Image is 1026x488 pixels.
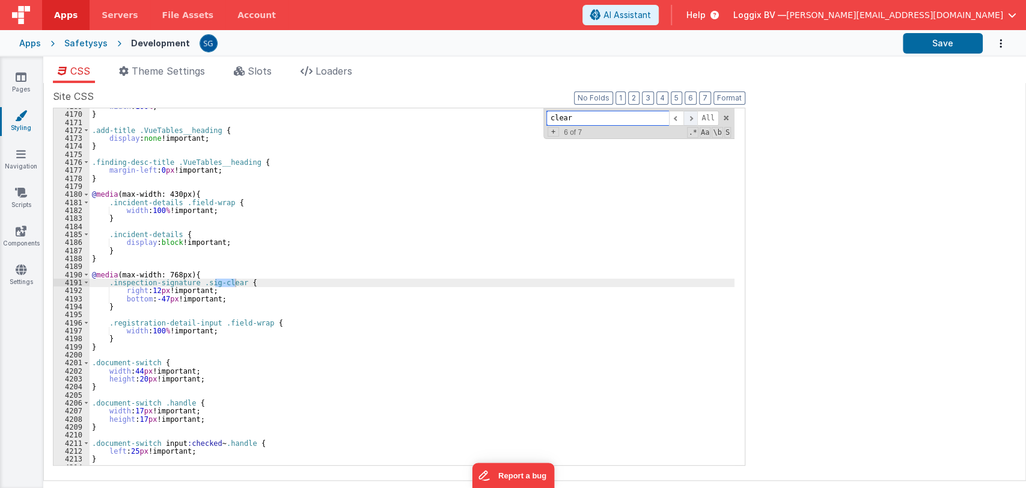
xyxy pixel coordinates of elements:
span: CSS [70,65,90,77]
div: 4203 [53,375,90,383]
div: 4204 [53,383,90,391]
span: File Assets [162,9,214,21]
div: 4171 [53,119,90,126]
div: 4178 [53,175,90,182]
button: Options [983,31,1007,56]
button: 4 [656,91,668,105]
button: Format [713,91,745,105]
span: Search In Selection [724,127,731,138]
div: 4181 [53,199,90,206]
span: 6 of 7 [559,128,587,137]
span: Loaders [316,65,352,77]
div: 4196 [53,319,90,327]
div: 4183 [53,214,90,222]
div: 4177 [53,166,90,174]
div: 4211 [53,439,90,447]
button: 3 [642,91,654,105]
div: 4206 [53,399,90,407]
button: 5 [671,91,682,105]
button: AI Assistant [582,5,659,25]
button: Loggix BV — [PERSON_NAME][EMAIL_ADDRESS][DOMAIN_NAME] [733,9,1016,21]
div: 4205 [53,391,90,399]
div: 4195 [53,310,90,318]
div: 4182 [53,206,90,214]
div: 4188 [53,255,90,262]
div: 4200 [53,351,90,359]
div: Apps [19,37,41,49]
button: Save [903,33,983,54]
div: 4186 [53,238,90,246]
button: 1 [615,91,626,105]
div: 4179 [53,182,90,190]
div: 4212 [53,447,90,455]
div: 4199 [53,343,90,351]
div: 4170 [53,110,90,118]
div: 4185 [53,230,90,238]
button: 2 [628,91,640,105]
div: 4173 [53,134,90,142]
span: Theme Settings [132,65,205,77]
div: 4207 [53,407,90,415]
div: Safetysys [64,37,108,49]
div: 4202 [53,367,90,375]
div: 4201 [53,359,90,366]
button: 7 [699,91,711,105]
div: 4213 [53,455,90,463]
div: 4209 [53,423,90,431]
div: 4198 [53,335,90,342]
span: Servers [102,9,138,21]
span: Alt-Enter [697,111,719,126]
span: Loggix BV — [733,9,786,21]
div: 4184 [53,223,90,230]
span: RegExp Search [687,127,698,138]
input: Search for [546,111,669,126]
div: 4174 [53,142,90,150]
div: 4172 [53,126,90,134]
div: 4180 [53,190,90,198]
div: 4187 [53,247,90,255]
iframe: Marker.io feedback button [472,463,554,488]
span: CaseSensitive Search [700,127,710,138]
div: 4194 [53,303,90,310]
button: No Folds [574,91,613,105]
div: 4191 [53,279,90,286]
span: [PERSON_NAME][EMAIL_ADDRESS][DOMAIN_NAME] [786,9,1003,21]
span: Toggel Replace mode [548,127,559,137]
div: 4192 [53,286,90,294]
img: 385c22c1e7ebf23f884cbf6fb2c72b80 [200,35,217,52]
span: Apps [54,9,78,21]
div: 4190 [53,271,90,279]
div: 4189 [53,262,90,270]
span: Help [686,9,706,21]
span: Whole Word Search [712,127,722,138]
span: Site CSS [53,89,94,103]
div: 4208 [53,415,90,423]
div: 4197 [53,327,90,335]
span: Slots [248,65,272,77]
div: 4214 [53,463,90,471]
button: 6 [685,91,697,105]
span: AI Assistant [603,9,651,21]
div: 4176 [53,158,90,166]
div: 4175 [53,150,90,158]
div: Development [131,37,190,49]
div: 4210 [53,431,90,439]
div: 4193 [53,295,90,303]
